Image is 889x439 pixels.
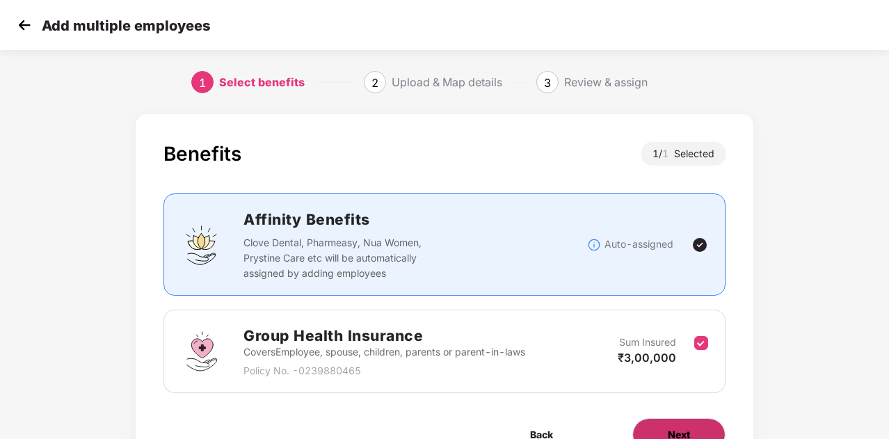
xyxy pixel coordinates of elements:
h2: Affinity Benefits [243,208,587,231]
div: Upload & Map details [392,71,502,93]
div: Review & assign [564,71,648,93]
p: Auto-assigned [604,237,673,252]
p: Add multiple employees [42,17,210,34]
span: ₹3,00,000 [618,351,676,365]
img: svg+xml;base64,PHN2ZyBpZD0iSW5mb18tXzMyeDMyIiBkYXRhLW5hbWU9IkluZm8gLSAzMngzMiIgeG1sbnM9Imh0dHA6Ly... [587,238,601,252]
img: svg+xml;base64,PHN2ZyBpZD0iVGljay0yNHgyNCIgeG1sbnM9Imh0dHA6Ly93d3cudzMub3JnLzIwMDAvc3ZnIiB3aWR0aD... [691,237,708,253]
span: 2 [371,76,378,90]
img: svg+xml;base64,PHN2ZyBpZD0iR3JvdXBfSGVhbHRoX0luc3VyYW5jZSIgZGF0YS1uYW1lPSJHcm91cCBIZWFsdGggSW5zdX... [181,330,223,372]
h2: Group Health Insurance [243,324,525,347]
div: 1 / Selected [641,142,726,166]
p: Clove Dental, Pharmeasy, Nua Women, Prystine Care etc will be automatically assigned by adding em... [243,235,449,281]
img: svg+xml;base64,PHN2ZyB4bWxucz0iaHR0cDovL3d3dy53My5vcmcvMjAwMC9zdmciIHdpZHRoPSIzMCIgaGVpZ2h0PSIzMC... [14,15,35,35]
div: Select benefits [219,71,305,93]
p: Sum Insured [619,335,676,350]
span: 1 [662,147,674,159]
p: Covers Employee, spouse, children, parents or parent-in-laws [243,344,525,360]
span: 3 [544,76,551,90]
span: 1 [199,76,206,90]
p: Policy No. - 0239880465 [243,363,525,378]
div: Benefits [163,142,241,166]
img: svg+xml;base64,PHN2ZyBpZD0iQWZmaW5pdHlfQmVuZWZpdHMiIGRhdGEtbmFtZT0iQWZmaW5pdHkgQmVuZWZpdHMiIHhtbG... [181,224,223,266]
